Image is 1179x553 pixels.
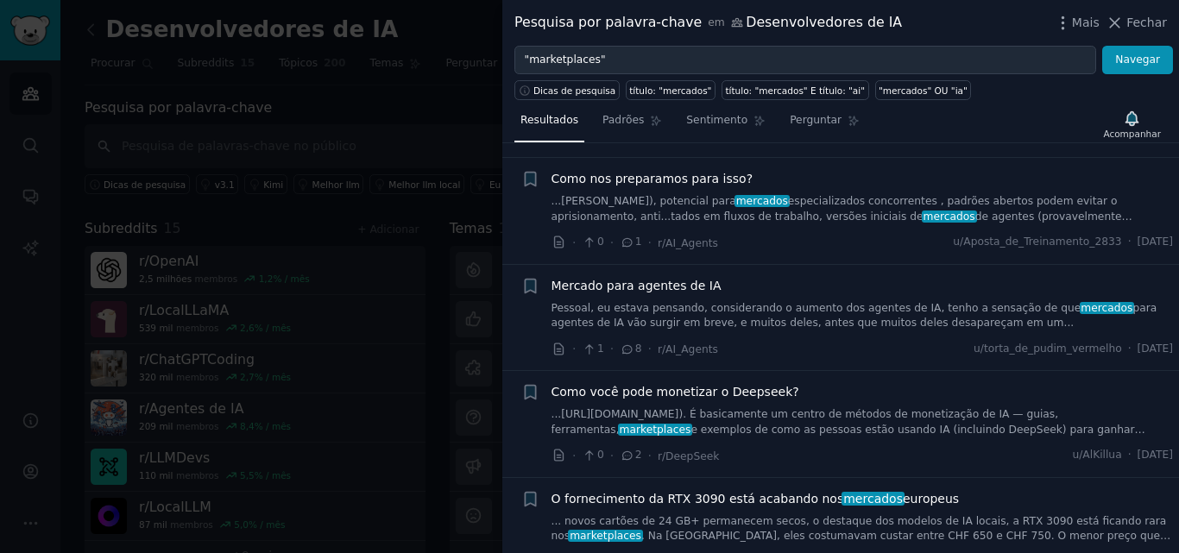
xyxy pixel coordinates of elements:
font: Resultados [520,114,578,126]
a: "mercados" OU "ia" [875,80,972,100]
a: Mercado para agentes de IA [552,277,722,295]
font: Como nos preparamos para isso? [552,172,753,185]
font: 8 [635,342,642,355]
a: Pessoal, eu estava pensando, considerando o aumento dos agentes de IA, tenho a sensação de quemer... [552,301,1174,331]
font: Como você pode monetizar o Deepseek? [552,385,799,399]
font: 0 [597,449,604,461]
font: Padrões [602,114,644,126]
a: Padrões [596,107,668,142]
font: Pesquisa por palavra-chave [514,14,702,30]
font: ...[PERSON_NAME]), potencial para [552,195,736,207]
font: Mais [1072,16,1100,29]
font: mercados [1081,302,1132,314]
font: [DATE] [1138,342,1173,355]
font: título: "mercados" E título: "ai" [725,85,865,96]
font: · [610,342,614,355]
font: e exemplos de como as pessoas estão usando IA (incluindo DeepSeek) para ganhar dinheiro de verdad... [552,424,1145,451]
button: Acompanhar [1097,106,1167,142]
a: Sentimento [680,107,772,142]
a: Perguntar [784,107,866,142]
font: em [708,16,724,28]
font: "mercados" OU "ia" [879,85,968,96]
font: 1 [635,236,642,248]
font: Pessoal, eu estava pensando, considerando o aumento dos agentes de IA, tenho a sensação de que [552,302,1081,314]
button: Dicas de pesquisa [514,80,620,100]
a: ...[URL][DOMAIN_NAME]). É basicamente um centro de métodos de monetização de IA — guias, ferramen... [552,407,1174,437]
font: mercados [843,492,903,506]
font: 2 [635,449,642,461]
font: Mercado para agentes de IA [552,279,722,292]
font: Desenvolvedores de IA [746,14,902,30]
input: Experimente uma palavra-chave relacionada ao seu negócio [514,46,1096,75]
font: · [648,342,652,355]
font: ...[URL][DOMAIN_NAME]). É basicamente um centro de métodos de monetização de IA — guias, ferramen... [552,408,1059,436]
a: ... novos cartões de 24 GB+ permanecem secos, o destaque dos modelos de IA locais, a RTX 3090 est... [552,514,1174,544]
font: especializados concorrentes , padrões abertos podem evitar o aprisionamento, anti...tados em flux... [552,195,1118,223]
a: ...[PERSON_NAME]), potencial paramercadosespecializados concorrentes , padrões abertos podem evit... [552,194,1174,224]
font: · [1128,342,1132,355]
font: r/AI_Agents [658,237,718,249]
font: título: "mercados" [629,85,711,96]
font: Perguntar [790,114,842,126]
a: Como você pode monetizar o Deepseek? [552,383,799,401]
font: europeus [903,492,959,506]
font: Acompanhar [1103,129,1161,139]
font: · [1128,236,1132,248]
font: Navegar [1115,53,1160,66]
font: Fechar [1126,16,1167,29]
font: · [572,449,576,462]
font: [DATE] [1138,449,1173,461]
font: marketplaces [620,424,691,436]
font: 0 [597,236,604,248]
font: Dicas de pesquisa [533,85,615,96]
font: u/AlKillua [1072,449,1121,461]
font: r/AI_Agents [658,343,718,355]
font: marketplaces [570,530,641,542]
font: Sentimento [686,114,747,126]
font: ... novos cartões de 24 GB+ permanecem secos, o destaque dos modelos de IA locais, a RTX 3090 est... [552,515,1167,543]
font: mercados [736,195,788,207]
a: título: "mercados" E título: "ai" [722,80,869,100]
font: mercados [924,211,975,223]
button: Mais [1054,14,1100,32]
font: · [1128,449,1132,461]
a: título: "mercados" [626,80,716,100]
font: · [572,342,576,355]
font: 1 [597,342,604,355]
font: [DATE] [1138,236,1173,248]
a: O fornecimento da RTX 3090 está acabando nosmercadoseuropeus [552,490,960,508]
button: Navegar [1102,46,1173,75]
font: O fornecimento da RTX 3090 está acabando nos [552,492,844,506]
font: · [610,449,614,462]
font: u/torta_de_pudim_vermelho [974,342,1122,355]
font: · [648,449,652,462]
font: · [572,236,576,249]
button: Fechar [1106,14,1167,32]
font: · [648,236,652,249]
font: · [610,236,614,249]
font: r/DeepSeek [658,450,719,462]
a: Resultados [514,107,584,142]
font: u/Aposta_de_Treinamento_2833 [953,236,1121,248]
a: Como nos preparamos para isso? [552,170,753,188]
